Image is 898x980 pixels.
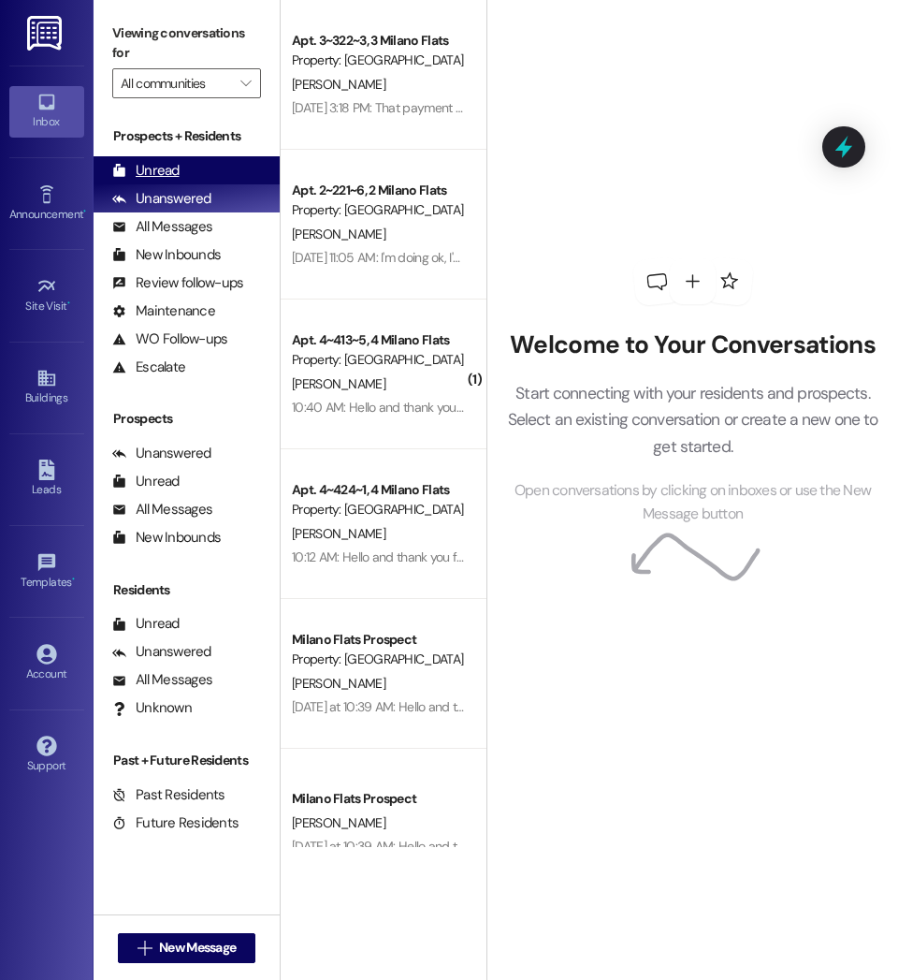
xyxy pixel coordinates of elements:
[292,76,385,93] span: [PERSON_NAME]
[292,51,465,70] div: Property: [GEOGRAPHIC_DATA] Flats
[67,297,70,310] span: •
[112,329,227,349] div: WO Follow-ups
[72,573,75,586] span: •
[138,941,152,956] i: 
[292,630,465,650] div: Milano Flats Prospect
[112,670,212,690] div: All Messages
[500,330,885,360] h2: Welcome to Your Conversations
[9,86,84,137] a: Inbox
[112,500,212,519] div: All Messages
[112,301,215,321] div: Maintenance
[112,444,211,463] div: Unanswered
[292,99,612,116] div: [DATE] 3:18 PM: That payment will be coming in later [DATE]!
[121,68,231,98] input: All communities
[9,454,84,505] a: Leads
[9,362,84,413] a: Buildings
[292,650,465,669] div: Property: [GEOGRAPHIC_DATA] Flats
[292,330,465,350] div: Apt. 4~413~5, 4 Milano Flats
[240,76,251,91] i: 
[112,785,225,805] div: Past Residents
[112,698,192,718] div: Unknown
[94,580,280,600] div: Residents
[500,479,885,525] span: Open conversations by clicking on inboxes or use the New Message button
[112,472,180,491] div: Unread
[112,245,221,265] div: New Inbounds
[112,642,211,662] div: Unanswered
[500,380,885,460] p: Start connecting with your residents and prospects. Select an existing conversation or create a n...
[9,547,84,597] a: Templates •
[112,19,261,68] label: Viewing conversations for
[112,217,212,237] div: All Messages
[118,933,256,963] button: New Message
[292,525,385,542] span: [PERSON_NAME]
[292,350,465,370] div: Property: [GEOGRAPHIC_DATA] Flats
[112,528,221,548] div: New Inbounds
[292,31,465,51] div: Apt. 3~322~3, 3 Milano Flats
[112,161,180,181] div: Unread
[112,273,243,293] div: Review follow-ups
[112,614,180,634] div: Unread
[94,751,280,770] div: Past + Future Residents
[9,730,84,781] a: Support
[159,938,236,958] span: New Message
[292,500,465,519] div: Property: [GEOGRAPHIC_DATA] Flats
[292,814,385,831] span: [PERSON_NAME]
[94,126,280,146] div: Prospects + Residents
[292,480,465,500] div: Apt. 4~424~1, 4 Milano Flats
[292,789,465,809] div: Milano Flats Prospect
[9,271,84,321] a: Site Visit •
[9,638,84,689] a: Account
[112,358,185,377] div: Escalate
[27,16,65,51] img: ResiDesk Logo
[83,205,86,218] span: •
[292,200,465,220] div: Property: [GEOGRAPHIC_DATA] Flats
[292,181,465,200] div: Apt. 2~221~6, 2 Milano Flats
[292,375,385,392] span: [PERSON_NAME]
[94,409,280,429] div: Prospects
[112,189,211,209] div: Unanswered
[292,226,385,242] span: [PERSON_NAME]
[292,249,729,266] div: [DATE] 11:05 AM: I'm doing ok, I've just been having a really tough time with anxiety
[112,813,239,833] div: Future Residents
[292,675,385,692] span: [PERSON_NAME]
